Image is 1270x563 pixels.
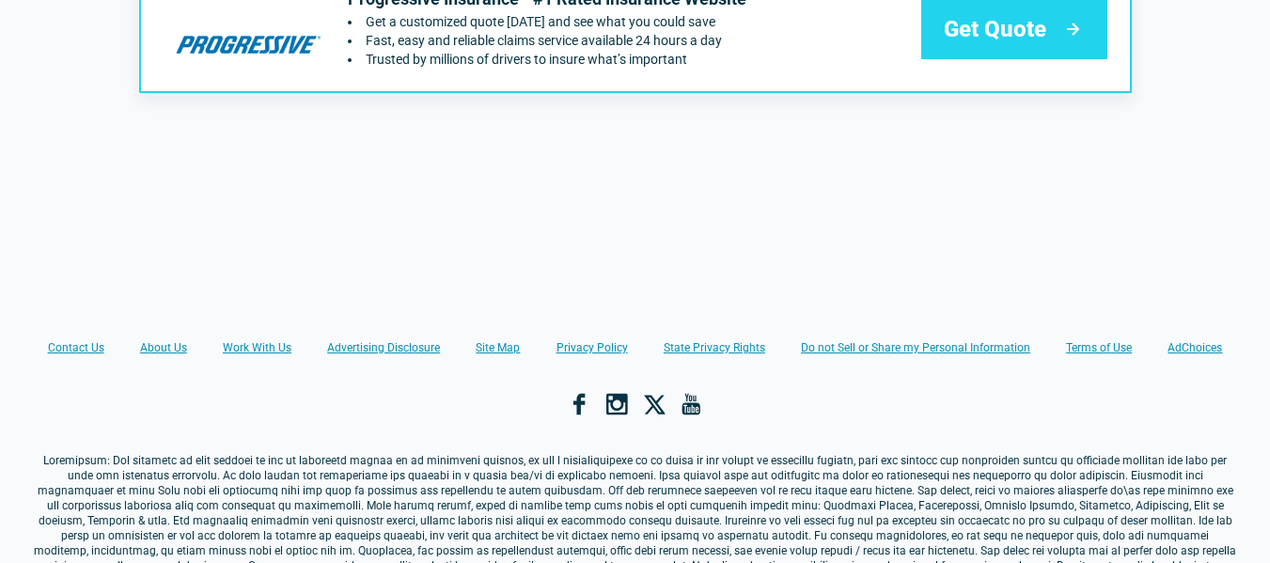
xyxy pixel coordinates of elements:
[48,340,104,355] a: Contact Us
[568,393,590,415] a: Facebook
[348,52,746,67] li: Trusted by millions of drivers to insure what’s important
[557,340,628,355] a: Privacy Policy
[1168,340,1222,355] a: AdChoices
[223,340,291,355] a: Work With Us
[140,340,187,355] a: About Us
[348,14,746,29] li: Get a customized quote today and see what you could save
[1066,340,1132,355] a: Terms of Use
[605,393,628,415] a: Instagram
[643,393,666,415] a: X
[348,33,746,48] li: Fast, easy and reliable claims service available 24 hours a day
[476,340,520,355] a: Site Map
[681,393,703,415] a: YouTube
[664,340,765,355] a: State Privacy Rights
[327,340,440,355] a: Advertising Disclosure
[801,340,1030,355] a: Do not Sell or Share my Personal Information
[944,14,1046,44] span: Get Quote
